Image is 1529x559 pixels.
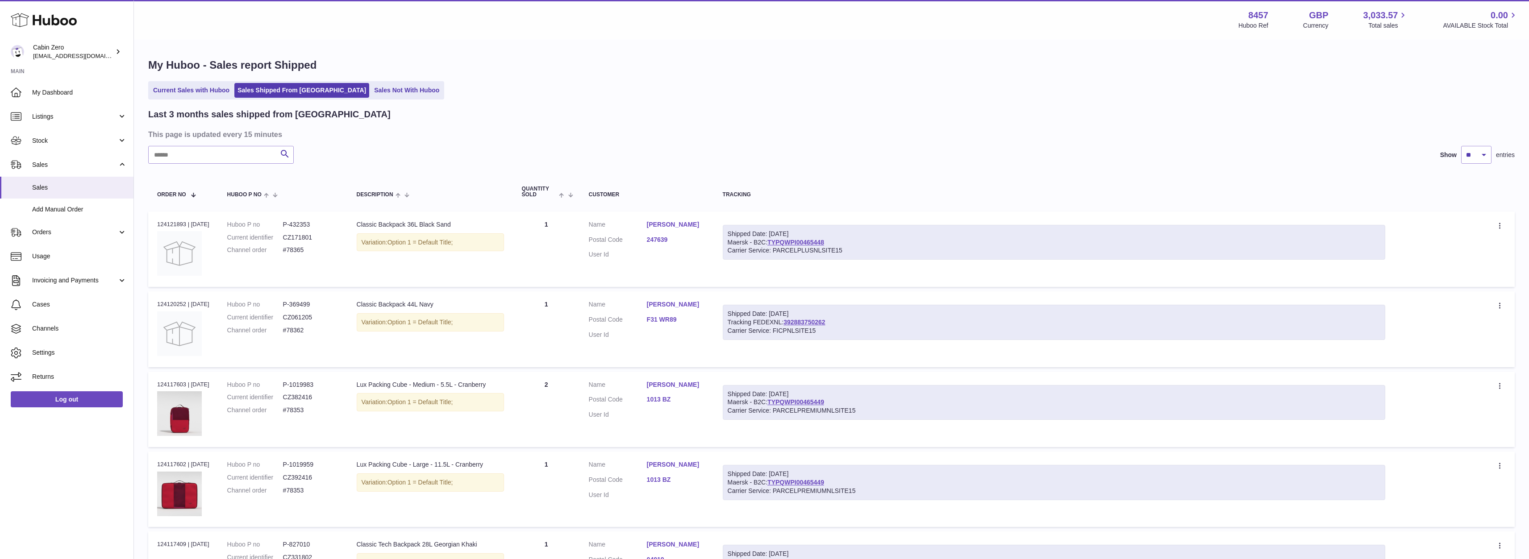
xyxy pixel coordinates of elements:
div: Cabin Zero [33,43,113,60]
span: [EMAIL_ADDRESS][DOMAIN_NAME] [33,52,131,59]
div: Shipped Date: [DATE] [728,470,1380,478]
label: Show [1440,151,1457,159]
span: Option 1 = Default Title; [387,479,453,486]
span: Option 1 = Default Title; [387,239,453,246]
a: [PERSON_NAME] [647,300,705,309]
a: [PERSON_NAME] [647,540,705,549]
div: Shipped Date: [DATE] [728,390,1380,398]
span: Option 1 = Default Title; [387,398,453,406]
dt: Channel order [227,326,283,335]
dt: Postal Code [589,236,647,246]
div: Carrier Service: FICPNLSITE15 [728,327,1380,335]
dt: Name [589,381,647,391]
div: 124121893 | [DATE] [157,220,209,228]
div: 124117603 | [DATE] [157,381,209,389]
div: Maersk - B2C: [723,225,1385,260]
div: Classic Backpack 44L Navy [357,300,504,309]
dt: Huboo P no [227,220,283,229]
div: Shipped Date: [DATE] [728,310,1380,318]
span: Add Manual Order [32,205,127,214]
dd: P-1019959 [283,460,339,469]
div: Classic Tech Backpack 28L Georgian Khaki [357,540,504,549]
div: Customer [589,192,705,198]
h3: This page is updated every 15 minutes [148,129,1512,139]
div: Tracking [723,192,1385,198]
span: My Dashboard [32,88,127,97]
a: 1013 BZ [647,395,705,404]
a: F31 WR89 [647,315,705,324]
div: 124117409 | [DATE] [157,540,209,548]
dd: CZ382416 [283,393,339,402]
div: Shipped Date: [DATE] [728,230,1380,238]
dt: User Id [589,331,647,339]
td: 1 [513,211,580,287]
div: Tracking FEDEXNL: [723,305,1385,340]
img: LUX-SIZE-M-CRANBERRY-FRONT.jpg [157,391,202,436]
div: Carrier Service: PARCELPLUSNLSITE15 [728,246,1380,255]
dt: Channel order [227,246,283,254]
dd: #78362 [283,326,339,335]
span: Total sales [1368,21,1408,30]
span: Stock [32,137,117,145]
a: TYPQWPI00465449 [767,398,824,406]
a: TYPQWPI00465448 [767,239,824,246]
a: 392883750262 [783,319,825,326]
span: Usage [32,252,127,261]
span: Sales [32,161,117,169]
dt: Huboo P no [227,381,283,389]
dt: User Id [589,491,647,499]
dd: #78353 [283,486,339,495]
div: Huboo Ref [1238,21,1268,30]
span: entries [1496,151,1515,159]
div: Variation: [357,233,504,252]
dd: P-369499 [283,300,339,309]
img: internalAdmin-8457@internal.huboo.com [11,45,24,58]
dt: User Id [589,410,647,419]
dt: Huboo P no [227,540,283,549]
a: Sales Shipped From [GEOGRAPHIC_DATA] [234,83,369,98]
a: 247639 [647,236,705,244]
dt: Huboo P no [227,460,283,469]
dd: P-432353 [283,220,339,229]
div: Maersk - B2C: [723,385,1385,420]
td: 2 [513,372,580,447]
div: Carrier Service: PARCELPREMIUMNLSITE15 [728,406,1380,415]
div: Currency [1303,21,1329,30]
div: 124120252 | [DATE] [157,300,209,308]
dd: CZ171801 [283,233,339,242]
dt: Name [589,220,647,231]
dd: #78365 [283,246,339,254]
div: Variation: [357,473,504,492]
a: Sales Not With Huboo [371,83,442,98]
a: Current Sales with Huboo [150,83,233,98]
span: Description [357,192,393,198]
a: 1013 BZ [647,476,705,484]
span: 3,033.57 [1363,9,1398,21]
span: 0.00 [1491,9,1508,21]
span: Invoicing and Payments [32,276,117,285]
span: Order No [157,192,186,198]
span: Quantity Sold [522,186,557,198]
a: [PERSON_NAME] [647,381,705,389]
div: Lux Packing Cube - Medium - 5.5L - Cranberry [357,381,504,389]
span: Sales [32,183,127,192]
h1: My Huboo - Sales report Shipped [148,58,1515,72]
span: Option 1 = Default Title; [387,319,453,326]
dt: Current identifier [227,233,283,242]
dd: CZ392416 [283,473,339,482]
strong: GBP [1309,9,1328,21]
span: Orders [32,228,117,236]
dd: P-1019983 [283,381,339,389]
a: 3,033.57 Total sales [1363,9,1408,30]
span: Huboo P no [227,192,262,198]
span: Channels [32,324,127,333]
a: [PERSON_NAME] [647,460,705,469]
span: AVAILABLE Stock Total [1443,21,1518,30]
dt: Postal Code [589,476,647,486]
dt: Name [589,540,647,551]
div: Classic Backpack 36L Black Sand [357,220,504,229]
dd: CZ061205 [283,313,339,322]
div: Shipped Date: [DATE] [728,550,1380,558]
dt: Postal Code [589,315,647,326]
a: Log out [11,391,123,407]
